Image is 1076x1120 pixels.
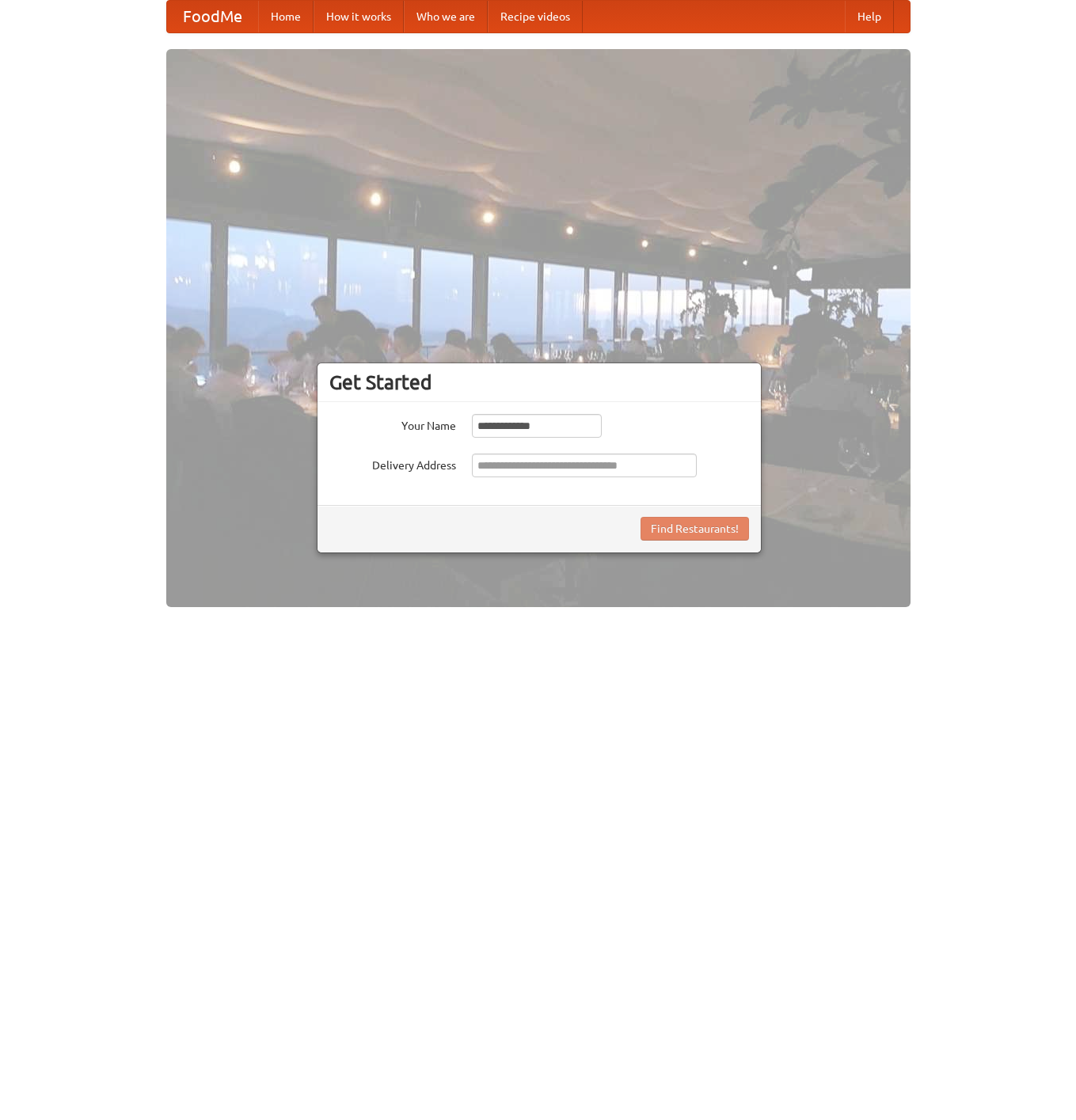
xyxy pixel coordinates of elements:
[329,370,749,394] h3: Get Started
[845,1,894,32] a: Help
[314,1,404,32] a: How it works
[329,414,456,434] label: Your Name
[488,1,583,32] a: Recipe videos
[167,1,258,32] a: FoodMe
[404,1,488,32] a: Who we are
[641,517,749,541] button: Find Restaurants!
[329,454,456,473] label: Delivery Address
[258,1,314,32] a: Home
